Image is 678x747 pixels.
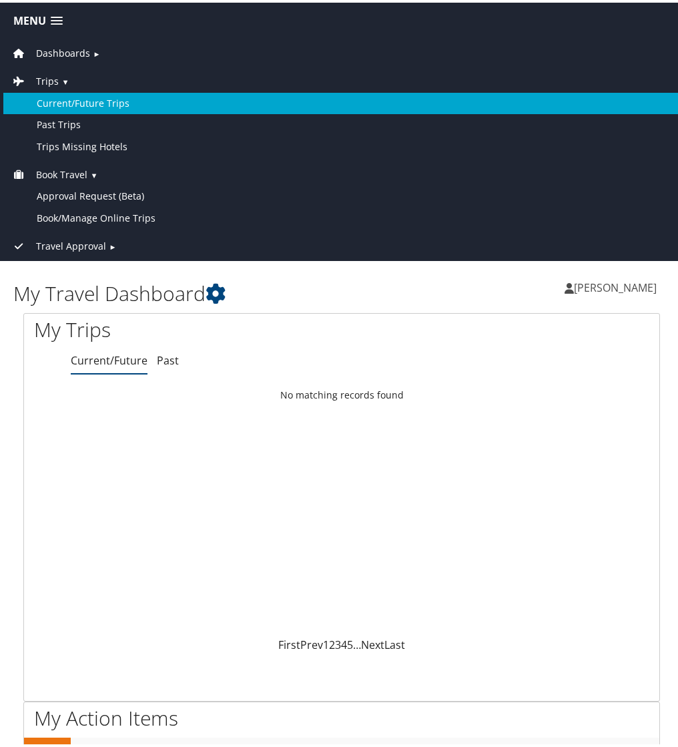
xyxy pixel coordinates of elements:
span: Travel Approval [36,236,106,251]
a: Trips [10,72,59,85]
span: ▼ [90,168,97,178]
a: Menu [7,7,69,29]
span: Dashboards [36,43,90,58]
span: … [353,635,361,650]
td: No matching records found [24,381,659,405]
a: 3 [335,635,341,650]
a: 2 [329,635,335,650]
h1: My Action Items [24,702,659,730]
a: Dashboards [10,44,90,57]
h1: My Travel Dashboard [13,277,342,305]
a: Current/Future [71,350,147,365]
h1: My Trips [34,313,332,341]
span: Menu [13,12,46,25]
span: [PERSON_NAME] [574,278,657,292]
a: Last [384,635,405,650]
a: Book Travel [10,166,87,178]
a: 5 [347,635,353,650]
a: Past [157,350,179,365]
span: ► [93,46,100,56]
span: ► [109,239,116,249]
span: ▼ [61,74,69,84]
a: Next [361,635,384,650]
a: 1 [323,635,329,650]
a: [PERSON_NAME] [565,265,670,305]
span: Trips [36,71,59,86]
a: First [278,635,300,650]
a: 4 [341,635,347,650]
a: Travel Approval [10,237,106,250]
span: Book Travel [36,165,87,180]
a: Prev [300,635,323,650]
